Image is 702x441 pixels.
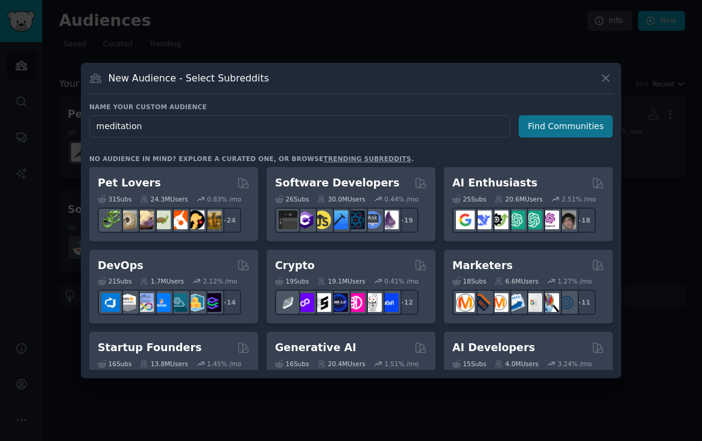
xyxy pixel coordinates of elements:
[490,211,508,229] img: AItoolsCatalog
[571,290,596,315] div: + 11
[140,277,184,285] div: 1.7M Users
[275,176,399,191] h2: Software Developers
[275,195,309,203] div: 26 Sub s
[380,211,399,229] img: elixir
[384,195,419,203] div: 0.44 % /mo
[346,293,365,312] img: defiblockchain
[135,211,154,229] img: leopardgeckos
[275,360,309,368] div: 16 Sub s
[296,211,314,229] img: csharp
[519,115,613,138] button: Find Communities
[279,211,297,229] img: software
[507,211,525,229] img: chatgpt_promptDesign
[495,277,539,285] div: 6.6M Users
[140,195,188,203] div: 24.3M Users
[186,211,204,229] img: PetAdvice
[89,103,613,111] h3: Name your custom audience
[452,195,486,203] div: 25 Sub s
[323,155,411,162] a: trending subreddits
[380,293,399,312] img: defi_
[98,176,161,191] h2: Pet Lovers
[317,277,365,285] div: 19.1M Users
[495,360,539,368] div: 4.0M Users
[490,293,508,312] img: AskMarketing
[312,293,331,312] img: ethstaker
[495,195,542,203] div: 20.6M Users
[98,340,201,355] h2: Startup Founders
[118,293,137,312] img: AWS_Certified_Experts
[456,211,475,229] img: GoogleGeminiAI
[507,293,525,312] img: Emailmarketing
[363,211,382,229] img: AskComputerScience
[89,115,510,138] input: Pick a short name, like "Digital Marketers" or "Movie-Goers"
[101,293,120,312] img: azuredevops
[169,211,188,229] img: cockatiel
[296,293,314,312] img: 0xPolygon
[329,293,348,312] img: web3
[152,293,171,312] img: DevOpsLinks
[275,340,356,355] h2: Generative AI
[557,211,576,229] img: ArtificalIntelligence
[207,195,241,203] div: 0.83 % /mo
[89,154,414,163] div: No audience in mind? Explore a curated one, or browse .
[98,195,131,203] div: 31 Sub s
[540,211,559,229] img: OpenAIDev
[203,277,238,285] div: 2.12 % /mo
[329,211,348,229] img: iOSProgramming
[540,293,559,312] img: MarketingResearch
[98,277,131,285] div: 21 Sub s
[140,360,188,368] div: 13.8M Users
[384,360,419,368] div: 1.51 % /mo
[203,211,221,229] img: dogbreed
[558,360,592,368] div: 3.24 % /mo
[473,211,492,229] img: DeepSeek
[169,293,188,312] img: platformengineering
[312,211,331,229] img: learnjavascript
[561,195,596,203] div: 2.51 % /mo
[473,293,492,312] img: bigseo
[101,211,120,229] img: herpetology
[571,208,596,233] div: + 18
[152,211,171,229] img: turtle
[216,208,241,233] div: + 24
[523,293,542,312] img: googleads
[456,293,475,312] img: content_marketing
[203,293,221,312] img: PlatformEngineers
[98,360,131,368] div: 16 Sub s
[452,340,535,355] h2: AI Developers
[452,277,486,285] div: 18 Sub s
[384,277,419,285] div: 0.41 % /mo
[452,360,486,368] div: 15 Sub s
[98,258,144,273] h2: DevOps
[216,290,241,315] div: + 14
[558,277,592,285] div: 1.27 % /mo
[135,293,154,312] img: Docker_DevOps
[186,293,204,312] img: aws_cdk
[275,258,315,273] h2: Crypto
[523,211,542,229] img: chatgpt_prompts_
[393,290,419,315] div: + 12
[317,195,365,203] div: 30.0M Users
[346,211,365,229] img: reactnative
[279,293,297,312] img: ethfinance
[275,277,309,285] div: 19 Sub s
[207,360,241,368] div: 1.45 % /mo
[109,72,269,84] h3: New Audience - Select Subreddits
[118,211,137,229] img: ballpython
[317,360,365,368] div: 20.4M Users
[452,176,537,191] h2: AI Enthusiasts
[363,293,382,312] img: CryptoNews
[557,293,576,312] img: OnlineMarketing
[393,208,419,233] div: + 19
[452,258,513,273] h2: Marketers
